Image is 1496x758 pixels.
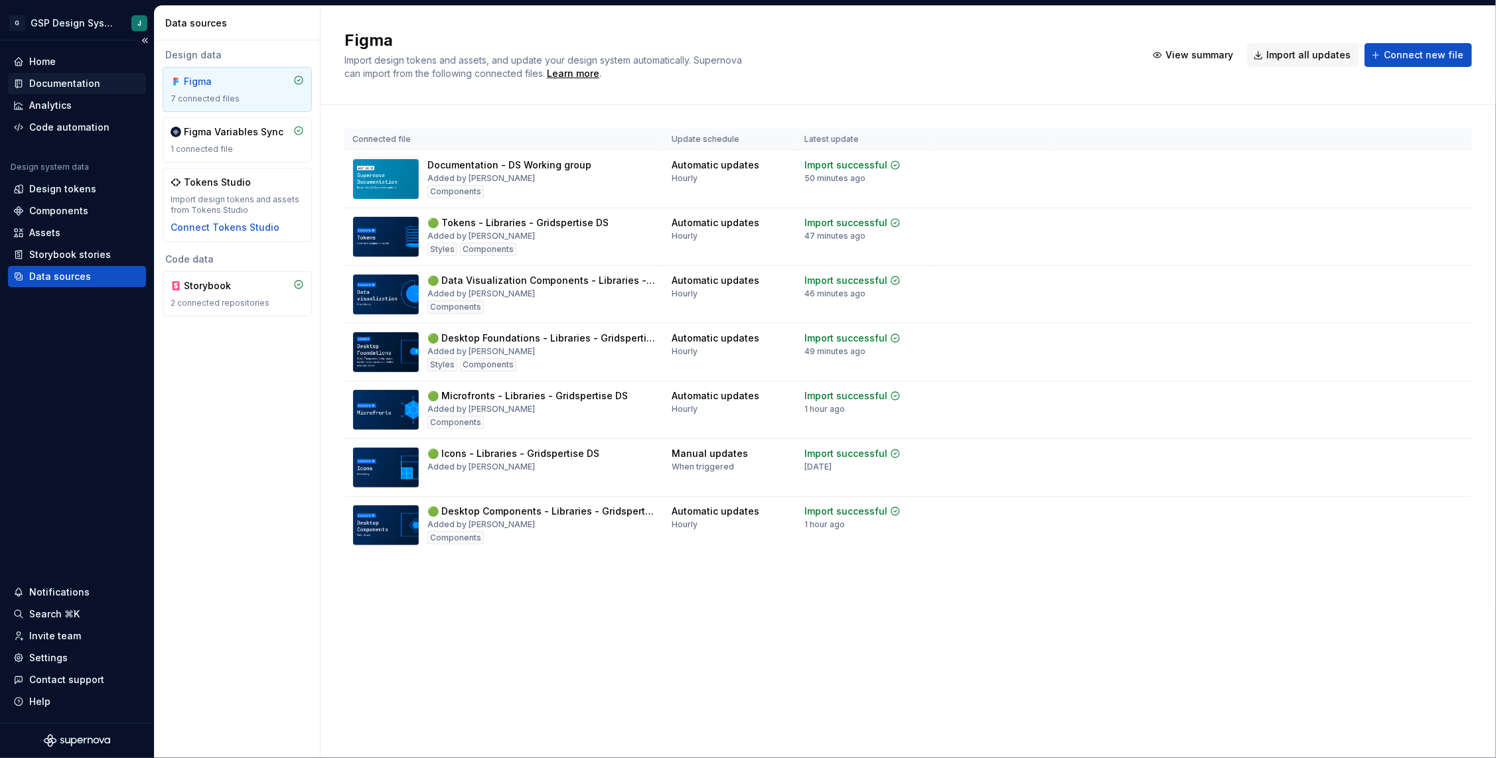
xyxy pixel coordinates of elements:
div: Notifications [29,586,90,599]
div: Components [460,358,516,371]
div: 1 connected file [171,144,304,155]
div: Components [29,204,88,218]
div: Import design tokens and assets from Tokens Studio [171,194,304,216]
div: 50 minutes ago [804,173,865,184]
div: Invite team [29,629,81,643]
button: Connect new file [1365,43,1472,67]
div: Import successful [804,332,887,345]
div: 🟢 Desktop Foundations - Libraries - Gridspertise DS [427,332,656,345]
div: 47 minutes ago [804,231,865,241]
a: Tokens StudioImport design tokens and assets from Tokens StudioConnect Tokens Studio [163,168,312,242]
div: Added by [PERSON_NAME] [427,173,535,184]
div: Added by [PERSON_NAME] [427,288,535,299]
span: Import all updates [1266,48,1351,62]
a: Storybook stories [8,244,146,265]
div: Settings [29,651,68,664]
span: . [545,69,601,79]
div: Hourly [672,288,698,299]
div: G [9,15,25,31]
a: Code automation [8,117,146,138]
span: Connect new file [1384,48,1463,62]
div: Hourly [672,231,698,241]
div: Styles [427,358,457,371]
div: Automatic updates [672,505,759,518]
a: Analytics [8,95,146,116]
div: Contact support [29,673,104,686]
div: Design tokens [29,182,96,196]
div: Components [427,531,484,544]
div: 🟢 Tokens - Libraries - Gridspertise DS [427,216,609,229]
button: Search ⌘K [8,603,146,625]
span: Import design tokens and assets, and update your design system automatically. Supernova can impor... [344,54,745,79]
span: View summary [1165,48,1233,62]
div: Hourly [672,173,698,184]
div: 49 minutes ago [804,346,865,357]
div: Automatic updates [672,332,759,345]
a: Supernova Logo [44,734,110,747]
div: GSP Design System [31,17,115,30]
div: Data sources [29,270,91,283]
div: Import successful [804,447,887,460]
button: Import all updates [1247,43,1359,67]
div: Assets [29,226,60,239]
a: Figma7 connected files [163,67,312,112]
div: 🟢 Icons - Libraries - Gridspertise DS [427,447,599,460]
div: Tokens Studio [184,176,251,189]
div: Documentation [29,77,100,90]
button: Contact support [8,669,146,690]
a: Components [8,200,146,221]
div: Design data [163,48,312,62]
div: Import successful [804,216,887,229]
button: View summary [1146,43,1242,67]
div: Added by [PERSON_NAME] [427,404,535,414]
div: 1 hour ago [804,404,845,414]
div: Automatic updates [672,389,759,403]
div: 7 connected files [171,94,304,104]
div: Code automation [29,121,110,134]
a: Data sources [8,266,146,287]
div: Data sources [165,17,315,30]
div: Figma Variables Sync [184,125,283,139]
div: Automatic updates [672,158,759,172]
div: When triggered [672,462,734,472]
a: Design tokens [8,178,146,200]
div: Hourly [672,404,698,414]
button: Help [8,691,146,712]
div: Search ⌘K [29,607,80,621]
div: Design system data [11,162,89,172]
a: Invite team [8,625,146,647]
div: Components [427,300,484,314]
div: Hourly [672,346,698,357]
div: Import successful [804,389,887,403]
div: Components [460,243,516,256]
div: Automatic updates [672,274,759,287]
div: 46 minutes ago [804,288,865,299]
div: Styles [427,243,457,256]
a: Documentation [8,73,146,94]
div: 🟢 Microfronts - Libraries - Gridspertise DS [427,389,628,403]
div: Added by [PERSON_NAME] [427,462,535,472]
th: Update schedule [664,129,796,151]
div: Hourly [672,519,698,530]
div: Documentation - DS Working group [427,158,591,172]
div: Figma [184,75,248,88]
th: Connected file [344,129,664,151]
a: Learn more [547,67,599,80]
div: [DATE] [804,462,832,472]
div: Storybook [184,279,248,292]
div: Analytics [29,99,72,112]
button: Connect Tokens Studio [171,221,279,234]
a: Figma Variables Sync1 connected file [163,117,312,162]
div: 1 hour ago [804,519,845,530]
div: Storybook stories [29,248,111,261]
div: Components [427,185,484,198]
button: Collapse sidebar [135,31,154,50]
a: Storybook2 connected repositories [163,271,312,316]
th: Latest update [796,129,935,151]
div: 🟢 Desktop Components - Libraries - Gridspertise DS [427,505,656,518]
div: Code data [163,253,312,266]
div: Components [427,416,484,429]
div: Import successful [804,274,887,287]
